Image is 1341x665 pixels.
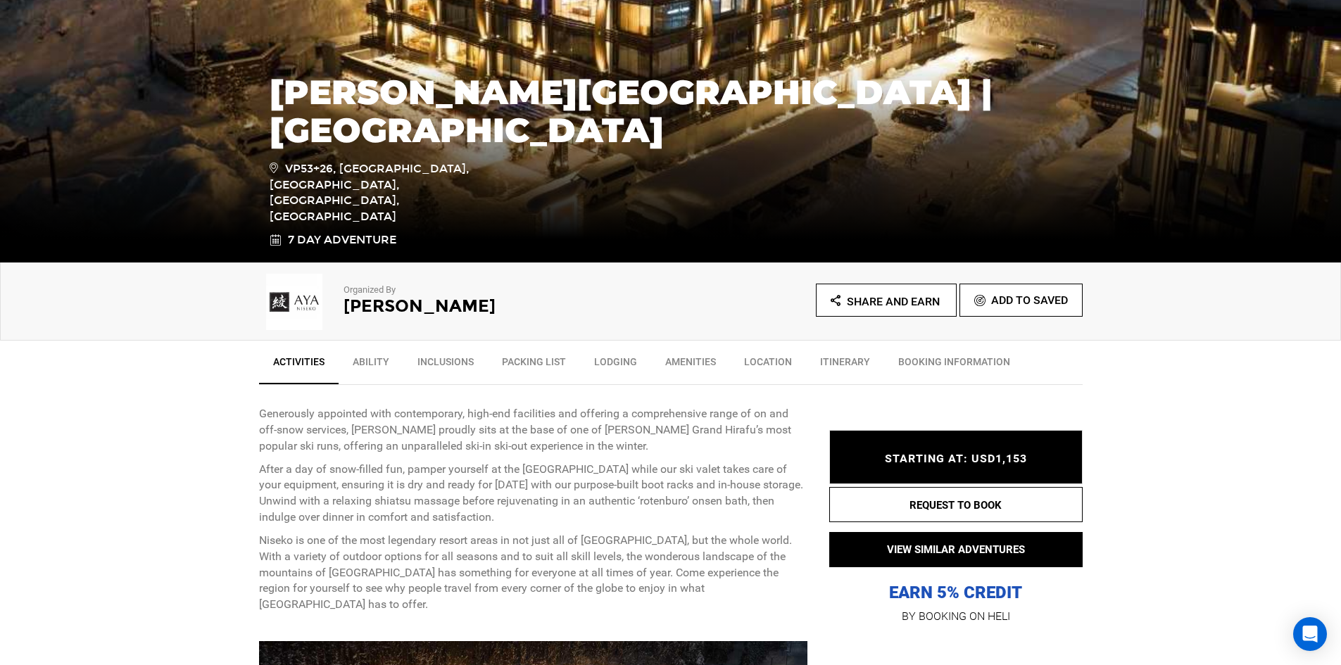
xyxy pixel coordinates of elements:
span: 7 Day Adventure [288,232,396,248]
a: Inclusions [403,348,488,383]
a: Lodging [580,348,651,383]
button: REQUEST TO BOOK [829,487,1083,522]
a: Itinerary [806,348,884,383]
p: Organized By [344,284,632,297]
img: d0dd569acb005c8772ac55505a301cb4.png [259,274,329,330]
a: Amenities [651,348,730,383]
span: VP53+26, [GEOGRAPHIC_DATA], [GEOGRAPHIC_DATA], [GEOGRAPHIC_DATA], [GEOGRAPHIC_DATA] [270,160,470,225]
p: Niseko is one of the most legendary resort areas in not just all of [GEOGRAPHIC_DATA], but the wh... [259,533,808,613]
a: Activities [259,348,339,384]
a: Packing List [488,348,580,383]
p: Generously appointed with contemporary, high-end facilities and offering a comprehensive range of... [259,406,808,455]
p: After a day of snow-filled fun, pamper yourself at the [GEOGRAPHIC_DATA] while our ski valet take... [259,462,808,526]
button: VIEW SIMILAR ADVENTURES [829,532,1083,567]
p: BY BOOKING ON HELI [829,607,1083,626]
div: Open Intercom Messenger [1293,617,1327,651]
h1: [PERSON_NAME][GEOGRAPHIC_DATA] | [GEOGRAPHIC_DATA] [270,73,1072,149]
a: Ability [339,348,403,383]
span: Share and Earn [847,295,940,308]
span: STARTING AT: USD1,153 [885,452,1027,466]
a: Location [730,348,806,383]
p: EARN 5% CREDIT [829,441,1083,604]
a: BOOKING INFORMATION [884,348,1024,383]
h2: [PERSON_NAME] [344,297,632,315]
span: Add To Saved [991,293,1068,307]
